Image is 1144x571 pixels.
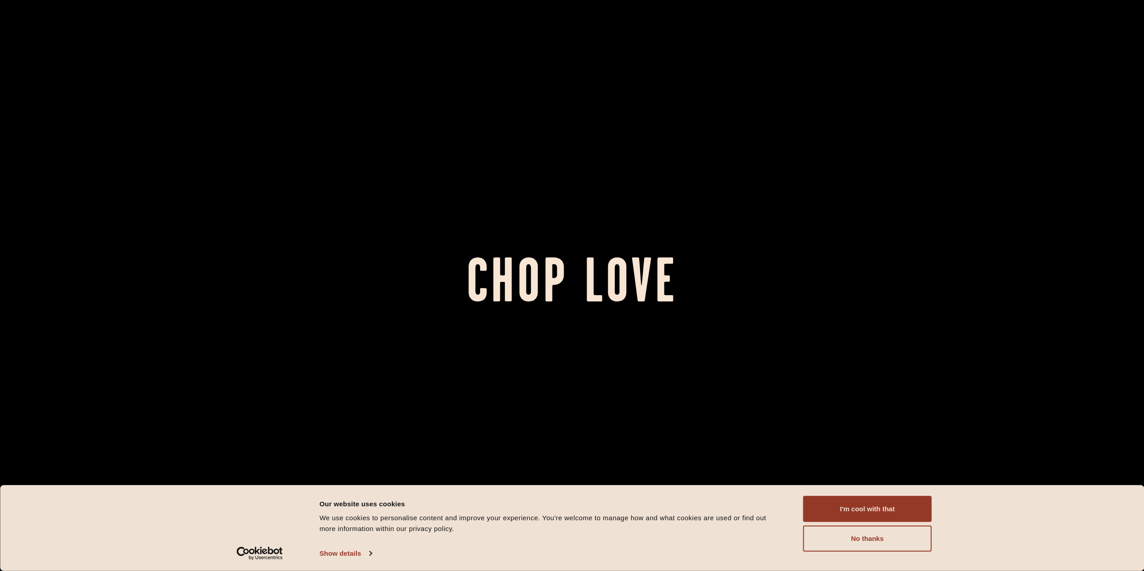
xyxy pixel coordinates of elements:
div: Our website uses cookies [320,498,783,509]
button: I'm cool with that [803,496,932,522]
button: No thanks [803,526,932,552]
a: Show details [320,547,372,560]
div: We use cookies to personalise content and improve your experience. You're welcome to manage how a... [320,513,783,534]
a: Usercentrics Cookiebot - opens in a new window [220,547,299,560]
